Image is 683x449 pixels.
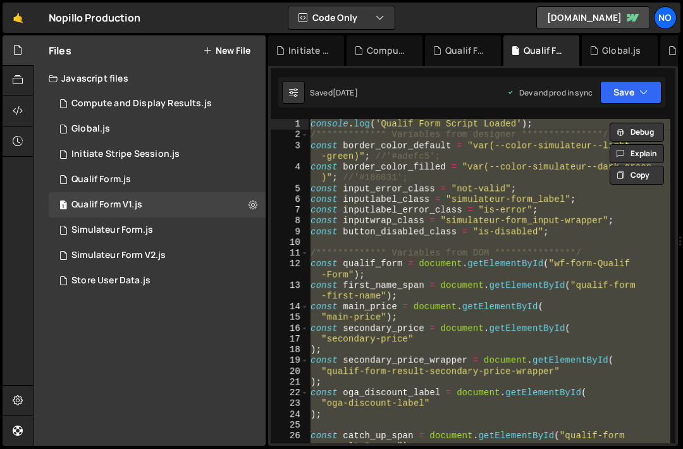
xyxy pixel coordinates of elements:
div: 8072/16345.js [49,167,266,192]
div: Javascript files [34,66,266,91]
a: [DOMAIN_NAME] [536,6,650,29]
div: Qualif Form.js [71,174,131,185]
div: 2 [271,130,309,140]
div: 1 [271,119,309,130]
div: 3 [271,140,309,162]
div: 15 [271,312,309,323]
div: Global.js [71,123,110,135]
div: 19 [271,355,309,366]
div: 21 [271,377,309,388]
div: Saved [310,87,358,98]
div: Initiate Stripe Session.js [288,44,329,57]
div: Global.js [602,44,641,57]
div: 8072/17751.js [49,116,266,142]
h2: Files [49,44,71,58]
div: 6 [271,194,309,205]
div: [DATE] [333,87,358,98]
div: 25 [271,420,309,431]
div: 16 [271,323,309,334]
div: 12 [271,259,309,280]
div: 8072/17720.js [49,243,266,268]
div: 7 [271,205,309,216]
span: 1 [59,201,67,211]
div: 9 [271,226,309,237]
button: Save [600,81,661,104]
div: 8072/34048.js [49,192,266,218]
div: 11 [271,248,309,259]
div: 4 [271,162,309,183]
div: Store User Data.js [71,275,151,286]
div: Dev and prod in sync [507,87,593,98]
div: Simulateur Form V2.js [71,250,166,261]
div: Compute and Display Results.js [71,98,212,109]
div: 14 [271,302,309,312]
div: 8072/18732.js [49,91,266,116]
div: 8072/18527.js [49,268,266,293]
div: Qualif Form V1.js [71,199,142,211]
button: Copy [610,166,664,185]
div: 13 [271,280,309,302]
div: Qualif Form.js [445,44,486,57]
div: 17 [271,334,309,345]
div: 8 [271,216,309,226]
a: No [654,6,677,29]
button: Debug [610,123,664,142]
div: 18 [271,345,309,355]
div: 22 [271,388,309,398]
div: 24 [271,409,309,420]
button: New File [203,46,250,56]
button: Explain [610,144,664,163]
div: Initiate Stripe Session.js [71,149,180,160]
div: Compute and Display Results.js [367,44,407,57]
div: Qualif Form V1.js [524,44,564,57]
a: 🤙 [3,3,34,33]
div: 8072/18519.js [49,142,266,167]
div: 5 [271,183,309,194]
div: 20 [271,366,309,377]
div: 8072/16343.js [49,218,266,243]
div: Simulateur Form.js [71,225,153,236]
button: Code Only [288,6,395,29]
div: 23 [271,398,309,409]
div: 10 [271,237,309,248]
div: Nopillo Production [49,10,140,25]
